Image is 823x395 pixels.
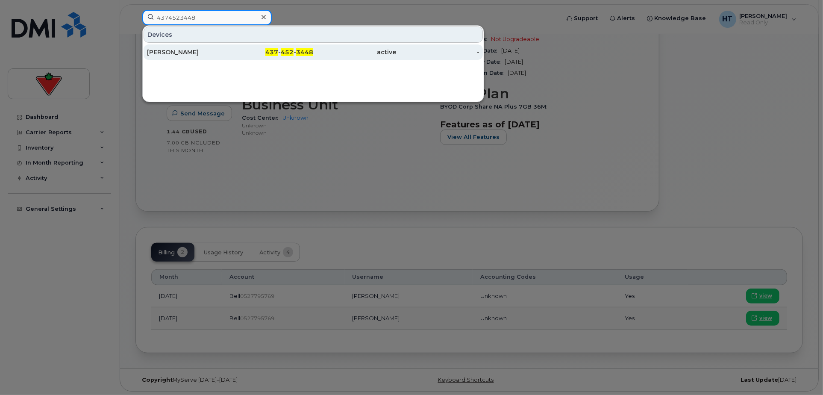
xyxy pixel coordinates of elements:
div: - - [230,48,314,56]
div: active [313,48,397,56]
span: 452 [281,48,294,56]
div: [PERSON_NAME] [147,48,230,56]
div: Devices [144,27,483,43]
span: 3448 [296,48,313,56]
div: - [397,48,480,56]
input: Find something... [142,10,272,25]
a: [PERSON_NAME]437-452-3448active- [144,44,483,60]
span: 437 [265,48,278,56]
